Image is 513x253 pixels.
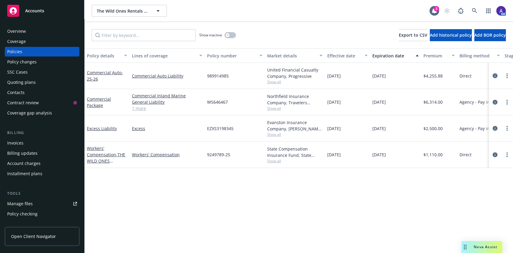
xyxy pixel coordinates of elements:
span: Export to CSV [399,32,427,38]
div: Contract review [7,98,39,108]
div: Account charges [7,159,41,168]
a: Workers' Compensation [87,145,125,170]
div: Coverage [7,37,26,46]
a: Manage exposures [5,219,79,229]
a: Commercial Inland Marine [132,93,202,99]
a: 1 more [132,105,202,111]
span: Add BOR policy [474,32,506,38]
div: State Compensation Insurance Fund, State Compensation Insurance Fund (SCIF) [267,146,322,158]
a: Coverage [5,37,79,46]
div: Expiration date [372,53,412,59]
img: photo [496,6,506,16]
a: Excess [132,125,202,132]
span: Accounts [25,8,44,13]
button: Premium [421,48,457,63]
a: circleInformation [491,72,499,79]
a: Excess Liability [87,126,117,131]
a: Policy checking [5,209,79,219]
div: Policy changes [7,57,37,67]
div: Northfield Insurance Company, Travelers Insurance, RT Specialty Insurance Services, LLC (RSG Spec... [267,93,322,106]
span: [DATE] [372,73,386,79]
div: Quoting plans [7,78,36,87]
span: WS646467 [207,99,228,105]
a: Start snowing [441,5,453,17]
span: [DATE] [372,99,386,105]
div: United Financial Casualty Company, Progressive [267,67,322,79]
span: [DATE] [327,125,341,132]
a: Coverage gap analysis [5,108,79,118]
div: Invoices [7,138,23,148]
button: Add BOR policy [474,29,506,41]
a: SSC Cases [5,67,79,77]
button: Effective date [325,48,370,63]
a: Commercial Auto Liability [132,73,202,79]
a: circleInformation [491,99,499,106]
div: Effective date [327,53,361,59]
button: Policy details [84,48,130,63]
span: 9249789-25 [207,151,230,158]
button: Policy number [205,48,265,63]
div: Evanston Insurance Company, [PERSON_NAME] Insurance, RT Specialty Insurance Services, LLC (RSG Sp... [267,119,322,132]
div: Billing updates [7,148,38,158]
a: Accounts [5,2,79,19]
span: Agency - Pay in full [460,99,498,105]
a: Commercial Auto [87,70,123,82]
a: Search [469,5,481,17]
span: EZXS3198345 [207,125,234,132]
div: Tools [5,191,79,197]
span: Show inactive [199,32,222,38]
span: Show all [267,132,322,137]
a: Contacts [5,88,79,97]
a: Quoting plans [5,78,79,87]
button: Lines of coverage [130,48,205,63]
div: Contacts [7,88,25,97]
span: [DATE] [327,73,341,79]
div: 3 [434,6,439,11]
span: Direct [460,151,472,158]
a: circleInformation [491,151,499,158]
span: Add historical policy [430,32,472,38]
a: circleInformation [491,125,499,132]
span: The Wild Ones Rentals LLC [97,8,149,14]
div: Installment plans [7,169,42,178]
span: - THE WILD ONES RENTALS LLC [87,152,125,170]
span: Direct [460,73,472,79]
div: Billing [5,130,79,136]
div: Lines of coverage [132,53,196,59]
span: Agency - Pay in full [460,125,498,132]
button: Export to CSV [399,29,427,41]
span: $4,255.88 [423,73,443,79]
span: [DATE] [372,151,386,158]
a: Manage files [5,199,79,209]
a: more [503,72,511,79]
span: $6,314.00 [423,99,443,105]
a: Overview [5,26,79,36]
button: Nova Assist [461,241,502,253]
a: Account charges [5,159,79,168]
span: $2,500.00 [423,125,443,132]
div: Coverage gap analysis [7,108,52,118]
a: more [503,99,511,106]
a: Invoices [5,138,79,148]
span: Show all [267,79,322,84]
span: Show all [267,106,322,111]
button: Billing method [457,48,502,63]
button: Market details [265,48,325,63]
span: [DATE] [327,151,341,158]
a: Policy changes [5,57,79,67]
a: Policies [5,47,79,56]
span: [DATE] [327,99,341,105]
input: Filter by keyword... [92,29,196,41]
span: 989914985 [207,73,229,79]
div: Billing method [460,53,493,59]
a: more [503,151,511,158]
span: Nova Assist [474,244,497,249]
button: Expiration date [370,48,421,63]
button: The Wild Ones Rentals LLC [92,5,167,17]
a: General Liability [132,99,202,105]
div: Manage exposures [7,219,45,229]
div: Policy number [207,53,256,59]
a: Commercial Package [87,96,111,108]
div: Drag to move [461,241,469,253]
